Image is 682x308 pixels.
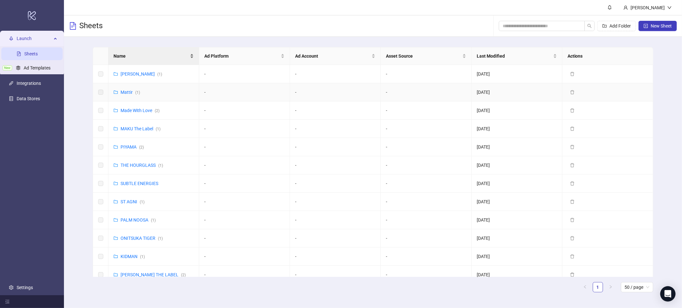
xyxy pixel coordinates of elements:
[472,266,562,284] td: [DATE]
[593,282,603,292] a: 1
[381,211,472,229] td: -
[580,282,590,292] button: left
[140,255,145,259] span: ( 1 )
[381,120,472,138] td: -
[290,156,381,174] td: -
[181,273,186,277] span: ( 2 )
[570,272,575,277] span: delete
[570,236,575,240] span: delete
[644,24,648,28] span: plus-square
[570,90,575,94] span: delete
[114,145,118,149] span: folder
[121,126,161,131] a: MAKU The Label(1)
[381,65,472,83] td: -
[290,193,381,211] td: -
[621,282,653,292] div: Page Size
[472,247,562,266] td: [DATE]
[381,83,472,101] td: -
[651,23,672,28] span: New Sheet
[114,236,118,240] span: folder
[158,236,163,241] span: ( 1 )
[24,65,51,70] a: Ad Templates
[114,53,189,60] span: Name
[625,282,649,292] span: 50 / page
[623,5,628,10] span: user
[381,47,472,65] th: Asset Source
[290,101,381,120] td: -
[114,108,118,113] span: folder
[580,282,590,292] li: Previous Page
[472,65,562,83] td: [DATE]
[17,32,52,45] span: Launch
[199,47,290,65] th: Ad Platform
[570,199,575,204] span: delete
[199,266,290,284] td: -
[114,163,118,167] span: folder
[199,174,290,193] td: -
[628,4,667,11] div: [PERSON_NAME]
[472,174,562,193] td: [DATE]
[151,218,156,223] span: ( 1 )
[290,47,381,65] th: Ad Account
[114,181,118,186] span: folder
[472,83,562,101] td: [DATE]
[139,145,144,150] span: ( 2 )
[381,193,472,211] td: -
[155,109,160,113] span: ( 2 )
[114,272,118,277] span: folder
[570,218,575,222] span: delete
[114,90,118,94] span: folder
[199,120,290,138] td: -
[108,47,199,65] th: Name
[290,83,381,101] td: -
[602,24,607,28] span: folder-add
[204,53,279,60] span: Ad Platform
[121,236,163,241] a: ONITSUKA TIGER(1)
[472,229,562,247] td: [DATE]
[114,254,118,259] span: folder
[121,71,162,77] a: [PERSON_NAME](1)
[199,211,290,229] td: -
[114,126,118,131] span: folder
[135,90,140,95] span: ( 1 )
[587,24,592,28] span: search
[290,65,381,83] td: -
[199,247,290,266] td: -
[17,81,41,86] a: Integrations
[156,127,161,131] span: ( 1 )
[381,229,472,247] td: -
[472,120,562,138] td: [DATE]
[121,272,186,277] a: [PERSON_NAME] THE LABEL(2)
[79,21,103,31] h3: Sheets
[199,83,290,101] td: -
[381,156,472,174] td: -
[290,174,381,193] td: -
[290,247,381,266] td: -
[381,101,472,120] td: -
[381,266,472,284] td: -
[140,200,145,204] span: ( 1 )
[121,254,145,259] a: KIDMAN(1)
[290,120,381,138] td: -
[121,90,140,95] a: Mattir(1)
[597,21,636,31] button: Add Folder
[290,138,381,156] td: -
[121,181,158,186] a: SUBTLE ENERGIES
[472,138,562,156] td: [DATE]
[121,217,156,223] a: PALM NOOSA(1)
[290,211,381,229] td: -
[570,108,575,113] span: delete
[199,229,290,247] td: -
[5,299,10,304] span: menu-fold
[477,53,552,60] span: Last Modified
[381,174,472,193] td: -
[570,163,575,167] span: delete
[472,156,562,174] td: [DATE]
[608,5,612,10] span: bell
[570,254,575,259] span: delete
[121,199,145,204] a: ST AGNI(1)
[609,23,631,28] span: Add Folder
[667,5,672,10] span: down
[199,193,290,211] td: -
